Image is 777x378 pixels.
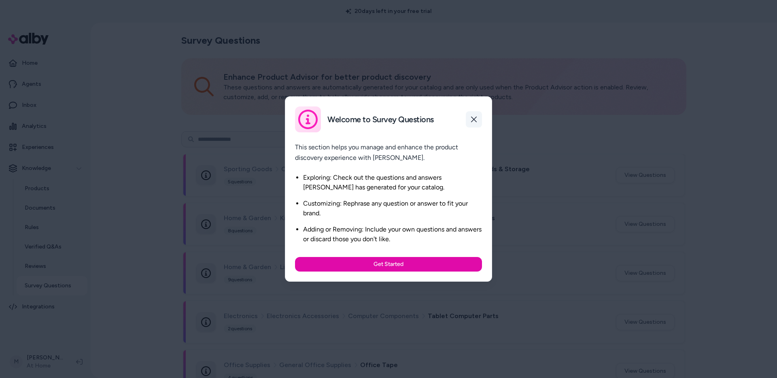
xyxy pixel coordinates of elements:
[295,257,482,272] button: Get Started
[295,142,482,163] p: This section helps you manage and enhance the product discovery experience with [PERSON_NAME].
[327,115,434,125] h2: Welcome to Survey Questions
[303,173,482,192] li: Exploring: Check out the questions and answers [PERSON_NAME] has generated for your catalog.
[303,225,482,244] li: Adding or Removing: Include your own questions and answers or discard those you don't like.
[303,199,482,218] li: Customizing: Rephrase any question or answer to fit your brand.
